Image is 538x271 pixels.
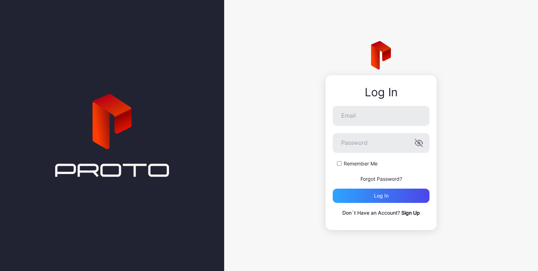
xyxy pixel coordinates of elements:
label: Remember Me [344,160,378,167]
a: Forgot Password? [360,176,402,182]
div: Log in [374,193,389,199]
input: Password [333,133,429,153]
button: Password [415,139,423,147]
input: Email [333,106,429,126]
div: Log In [333,86,429,99]
a: Sign Up [401,210,420,216]
button: Log in [333,189,429,203]
p: Don`t Have an Account? [333,209,429,217]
